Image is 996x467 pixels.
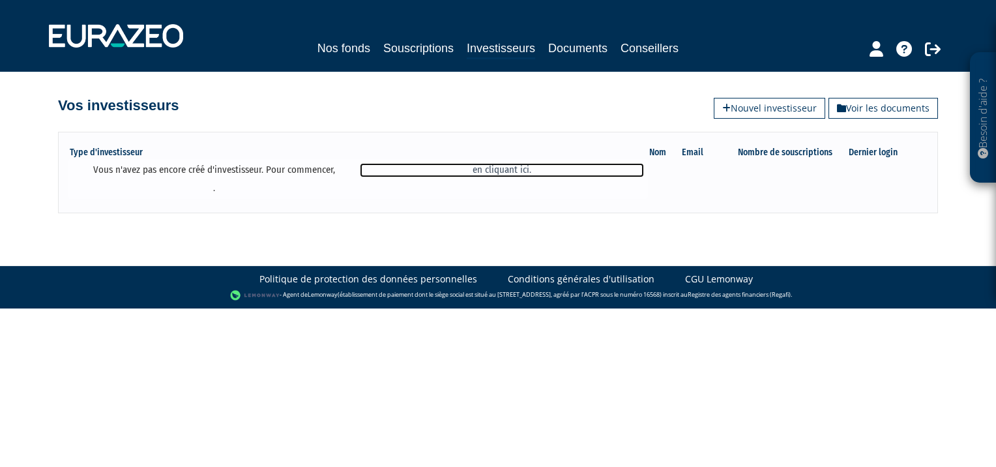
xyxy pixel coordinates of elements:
a: CGU Lemonway [685,273,753,286]
a: Politique de protection des données personnelles [259,273,477,286]
a: Conditions générales d'utilisation [508,273,654,286]
a: Registre des agents financiers (Regafi) [688,290,791,299]
a: Investisseurs [467,39,535,59]
a: Lemonway [308,290,338,299]
a: Souscriptions [383,39,454,57]
a: en cliquant ici. [360,163,643,177]
th: Email [681,146,718,159]
div: - Agent de (établissement de paiement dont le siège social est situé au [STREET_ADDRESS], agréé p... [13,289,983,302]
a: Conseillers [621,39,679,57]
th: Nombre de souscriptions [719,146,842,159]
img: logo-lemonway.png [230,289,280,302]
a: Voir les documents [828,98,938,119]
a: Documents [548,39,608,57]
td: Vous n'avez pas encore créé d'investisseur. Pour commencer, . [68,159,648,199]
th: Type d'investisseur [68,146,648,159]
img: 1732889491-logotype_eurazeo_blanc_rvb.png [49,24,183,48]
p: Besoin d'aide ? [976,59,991,177]
th: Dernier login [842,146,913,159]
a: Nos fonds [317,39,370,57]
h4: Vos investisseurs [58,98,179,113]
a: Nouvel investisseur [714,98,825,119]
th: Nom [648,146,681,159]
